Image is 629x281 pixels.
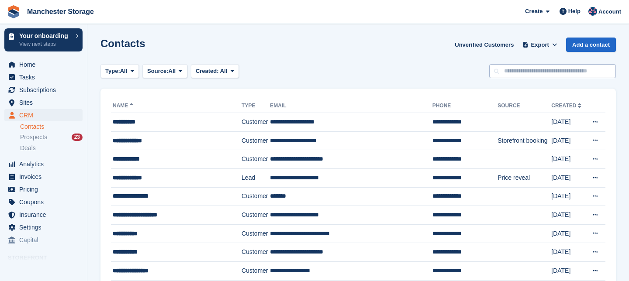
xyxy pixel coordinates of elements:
td: [DATE] [551,168,586,187]
button: Export [521,38,559,52]
a: menu [4,109,83,121]
div: 23 [72,134,83,141]
td: Price reveal [498,168,551,187]
span: All [120,67,128,75]
td: Customer [242,206,270,225]
span: Coupons [19,196,72,208]
th: Type [242,99,270,113]
a: menu [4,221,83,233]
span: Export [531,41,549,49]
a: Manchester Storage [24,4,97,19]
span: Subscriptions [19,84,72,96]
a: menu [4,209,83,221]
a: menu [4,171,83,183]
span: Deals [20,144,36,152]
img: stora-icon-8386f47178a22dfd0bd8f6a31ec36ba5ce8667c1dd55bd0f319d3a0aa187defe.svg [7,5,20,18]
td: Customer [242,113,270,132]
td: [DATE] [551,150,586,169]
a: Add a contact [566,38,616,52]
p: View next steps [19,40,71,48]
td: [DATE] [551,206,586,225]
td: Customer [242,243,270,262]
th: Email [270,99,432,113]
a: Contacts [20,123,83,131]
a: menu [4,96,83,109]
p: Your onboarding [19,33,71,39]
a: Deals [20,144,83,153]
span: Home [19,58,72,71]
span: Type: [105,67,120,75]
span: Insurance [19,209,72,221]
td: Customer [242,150,270,169]
a: Prospects 23 [20,133,83,142]
span: Pricing [19,183,72,195]
td: Lead [242,168,270,187]
button: Created: All [191,64,239,79]
td: Customer [242,224,270,243]
span: Account [598,7,621,16]
span: Prospects [20,133,47,141]
span: All [169,67,176,75]
a: Created [551,103,583,109]
span: Help [568,7,581,16]
a: Name [113,103,135,109]
h1: Contacts [100,38,145,49]
a: Your onboarding View next steps [4,28,83,51]
span: Tasks [19,71,72,83]
a: menu [4,196,83,208]
a: menu [4,158,83,170]
button: Source: All [142,64,187,79]
th: Source [498,99,551,113]
td: [DATE] [551,224,586,243]
td: [DATE] [551,243,586,262]
td: Customer [242,131,270,150]
a: menu [4,71,83,83]
a: Unverified Customers [451,38,517,52]
span: Storefront [8,254,87,262]
span: Create [525,7,543,16]
a: menu [4,234,83,246]
span: Sites [19,96,72,109]
td: Storefront booking [498,131,551,150]
span: Created: [196,68,219,74]
th: Phone [432,99,498,113]
td: Customer [242,261,270,280]
td: [DATE] [551,187,586,206]
span: Source: [147,67,168,75]
td: [DATE] [551,131,586,150]
span: All [220,68,228,74]
span: Settings [19,221,72,233]
span: Analytics [19,158,72,170]
span: Invoices [19,171,72,183]
a: menu [4,183,83,195]
button: Type: All [100,64,139,79]
td: Customer [242,187,270,206]
a: menu [4,58,83,71]
span: Capital [19,234,72,246]
td: [DATE] [551,113,586,132]
a: menu [4,84,83,96]
td: [DATE] [551,261,586,280]
span: CRM [19,109,72,121]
